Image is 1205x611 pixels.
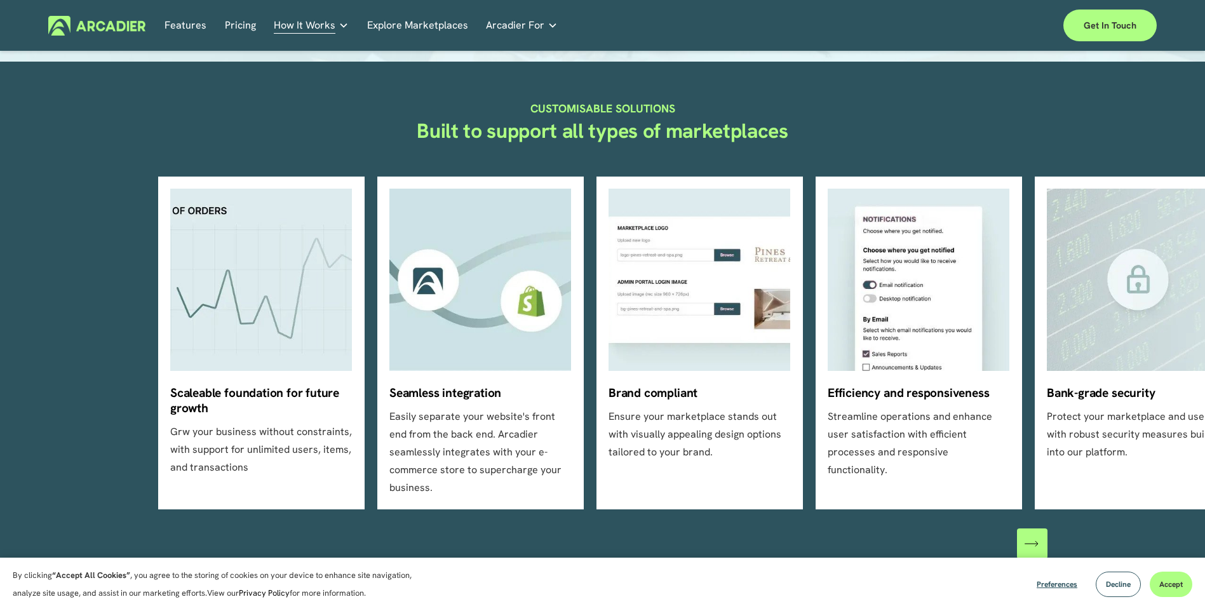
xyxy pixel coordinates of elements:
img: Arcadier [48,16,145,36]
a: folder dropdown [486,16,558,36]
a: folder dropdown [274,16,349,36]
a: Pricing [225,16,256,36]
span: Decline [1106,579,1131,589]
strong: “Accept All Cookies” [52,570,130,581]
a: Privacy Policy [239,587,290,598]
iframe: Chat Widget [1141,550,1205,611]
strong: Built to support all types of marketplaces [417,117,788,144]
button: Next [1017,528,1047,559]
a: Get in touch [1063,10,1157,41]
strong: CUSTOMISABLE SOLUTIONS [530,101,675,116]
span: Preferences [1037,579,1077,589]
span: Arcadier For [486,17,544,34]
a: Explore Marketplaces [367,16,468,36]
span: How It Works [274,17,335,34]
a: Features [165,16,206,36]
p: By clicking , you agree to the storing of cookies on your device to enhance site navigation, anal... [13,567,426,602]
button: Decline [1096,572,1141,597]
button: Preferences [1027,572,1087,597]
